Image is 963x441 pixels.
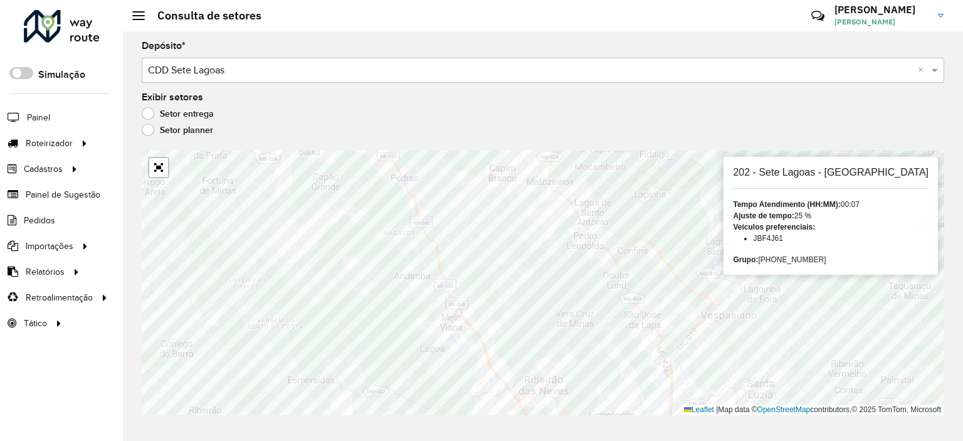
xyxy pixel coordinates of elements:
[24,317,47,330] span: Tático
[24,214,55,227] span: Pedidos
[26,265,65,279] span: Relatórios
[733,211,794,220] strong: Ajuste de tempo:
[804,3,831,29] a: Contato Rápido
[834,4,929,16] h3: [PERSON_NAME]
[733,223,815,231] strong: Veículos preferenciais:
[753,233,929,244] li: JBF4J61
[38,67,85,82] label: Simulação
[142,124,213,136] label: Setor planner
[733,210,929,221] div: 25 %
[26,240,73,253] span: Importações
[149,158,168,177] a: Abrir mapa em tela cheia
[24,162,63,176] span: Cadastros
[733,200,840,209] strong: Tempo Atendimento (HH:MM):
[733,255,758,264] strong: Grupo:
[142,90,203,105] label: Exibir setores
[918,63,929,78] span: Clear all
[27,111,50,124] span: Painel
[733,254,929,265] div: [PHONE_NUMBER]
[834,16,929,28] span: [PERSON_NAME]
[142,38,186,53] label: Depósito
[142,107,214,120] label: Setor entrega
[26,137,73,150] span: Roteirizador
[733,166,929,178] h6: 202 - Sete Lagoas - [GEOGRAPHIC_DATA]
[733,199,929,210] div: 00:07
[757,405,811,414] a: OpenStreetMap
[26,291,93,304] span: Retroalimentação
[684,405,714,414] a: Leaflet
[681,405,944,415] div: Map data © contributors,© 2025 TomTom, Microsoft
[716,405,718,414] span: |
[26,188,100,201] span: Painel de Sugestão
[145,9,261,23] h2: Consulta de setores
